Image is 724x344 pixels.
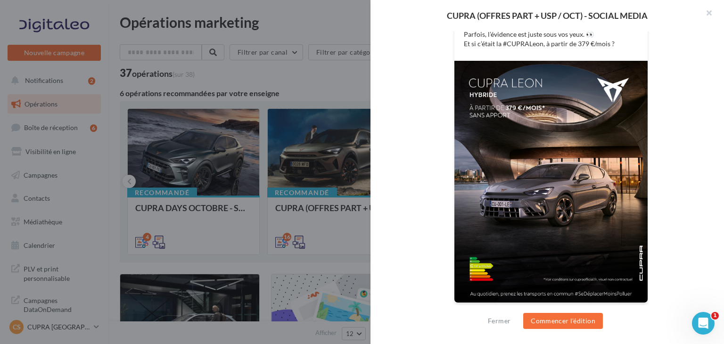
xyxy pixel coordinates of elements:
[484,315,514,327] button: Fermer
[454,303,648,315] div: La prévisualisation est non-contractuelle
[523,313,603,329] button: Commencer l'édition
[386,11,709,20] div: CUPRA (OFFRES PART + USP / OCT) - SOCIAL MEDIA
[711,312,719,319] span: 1
[464,30,638,49] p: Parfois, l’évidence est juste sous vos yeux. 👀 Et si c’était la #CUPRALeon, à partir de 379 €/mois ?
[692,312,715,335] iframe: Intercom live chat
